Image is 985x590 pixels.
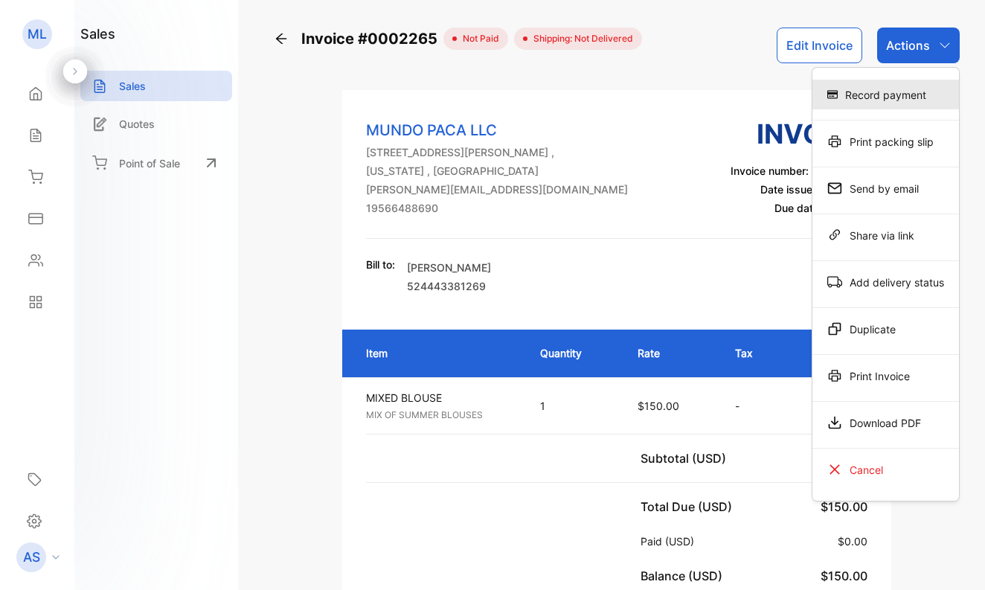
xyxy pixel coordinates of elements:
span: not paid [457,32,499,45]
h1: sales [80,24,115,44]
div: Print packing slip [812,126,959,156]
p: Actions [886,36,930,54]
span: $150.00 [821,568,867,583]
span: Shipping: Not Delivered [527,32,633,45]
p: 19566488690 [366,200,628,216]
p: Total Due (USD) [641,498,738,516]
div: Send by email [812,173,959,203]
p: Item [366,345,510,361]
p: [PERSON_NAME][EMAIL_ADDRESS][DOMAIN_NAME] [366,182,628,197]
p: ML [28,25,47,44]
div: Record payment [812,80,959,109]
p: Sales [119,78,146,94]
div: Duplicate [812,314,959,344]
h3: Invoice [731,114,867,154]
p: Quotes [119,116,155,132]
p: - [735,398,770,414]
p: Balance (USD) [641,567,728,585]
p: AS [23,548,40,567]
p: Bill to: [366,257,395,272]
div: Print Invoice [812,361,959,391]
p: Paid (USD) [641,533,700,549]
p: Point of Sale [119,155,180,171]
p: [US_STATE] , [GEOGRAPHIC_DATA] [366,163,628,179]
span: Date issued: [760,183,822,196]
button: Open LiveChat chat widget [12,6,57,51]
span: Invoice #0002265 [301,28,443,50]
p: MIXED BLOUSE [366,390,513,405]
button: Edit Invoice [777,28,862,63]
div: Add delivery status [812,267,959,297]
p: Subtotal (USD) [641,449,732,467]
p: Tax [735,345,770,361]
p: MUNDO PACA LLC [366,119,628,141]
p: Rate [638,345,705,361]
span: Due date: [774,202,822,214]
p: MIX OF SUMMER BLOUSES [366,408,513,422]
a: Quotes [80,109,232,139]
a: Sales [80,71,232,101]
div: Share via link [812,220,959,250]
span: $150.00 [821,499,867,514]
p: Amount [800,345,867,361]
span: $0.00 [838,535,867,548]
p: [PERSON_NAME] [407,260,491,275]
span: $150.00 [638,400,679,412]
p: 1 [540,398,608,414]
span: Invoice number: [731,164,809,177]
button: Actions [877,28,960,63]
a: Point of Sale [80,147,232,179]
p: [STREET_ADDRESS][PERSON_NAME] , [366,144,628,160]
p: Quantity [540,345,608,361]
div: Download PDF [812,408,959,437]
p: 524443381269 [407,278,491,294]
div: Cancel [812,455,959,484]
